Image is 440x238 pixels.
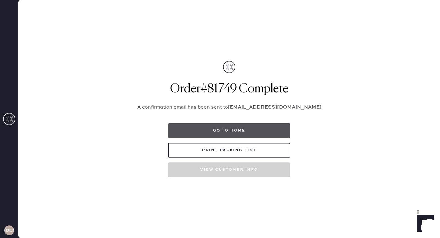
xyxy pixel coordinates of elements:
[411,210,437,237] iframe: Front Chat
[130,82,328,96] h1: Order # 81749 Complete
[168,143,290,158] button: Print Packing List
[4,228,14,232] h3: [DEMOGRAPHIC_DATA]
[228,104,321,110] strong: [EMAIL_ADDRESS][DOMAIN_NAME]
[168,162,290,177] button: View customer info
[130,104,328,111] p: A confirmation email has been sent to
[168,123,290,138] button: Go to home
